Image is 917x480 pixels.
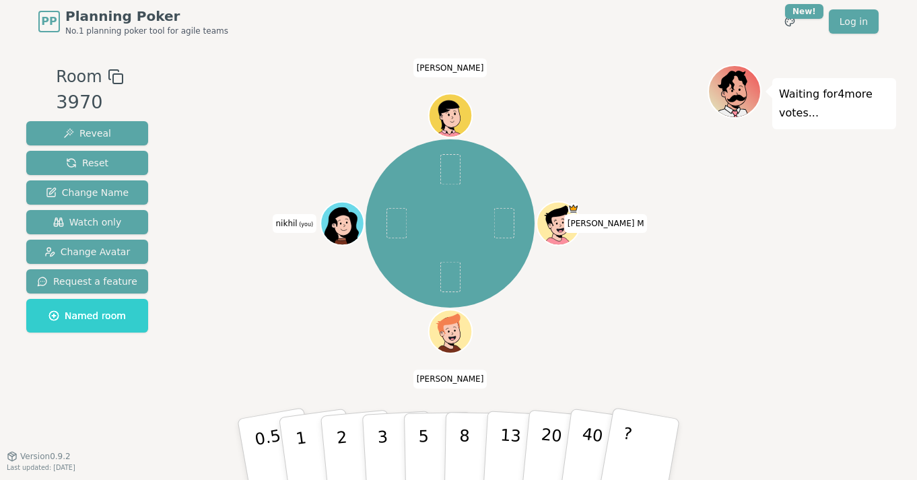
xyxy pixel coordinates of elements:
p: Waiting for 4 more votes... [779,85,889,123]
button: Version0.9.2 [7,451,71,462]
span: Click to change your name [413,370,487,388]
span: Watch only [53,215,122,229]
span: Change Avatar [44,245,131,259]
span: Reveal [63,127,111,140]
span: Click to change your name [564,214,648,233]
button: Reset [26,151,148,175]
span: Version 0.9.2 [20,451,71,462]
span: Request a feature [37,275,137,288]
span: Room [56,65,102,89]
button: Request a feature [26,269,148,294]
span: No.1 planning poker tool for agile teams [65,26,228,36]
div: New! [785,4,823,19]
span: Thilak M is the host [568,203,578,213]
button: New! [778,9,802,34]
span: Planning Poker [65,7,228,26]
button: Reveal [26,121,148,145]
span: Reset [66,156,108,170]
button: Change Avatar [26,240,148,264]
span: Last updated: [DATE] [7,464,75,471]
button: Click to change your avatar [322,203,363,244]
span: PP [41,13,57,30]
span: (you) [298,221,314,228]
button: Watch only [26,210,148,234]
a: Log in [829,9,879,34]
button: Named room [26,299,148,333]
span: Change Name [46,186,129,199]
span: Click to change your name [413,59,487,77]
div: 3970 [56,89,123,116]
span: Named room [48,309,126,322]
button: Change Name [26,180,148,205]
a: PPPlanning PokerNo.1 planning poker tool for agile teams [38,7,228,36]
span: Click to change your name [273,214,317,233]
